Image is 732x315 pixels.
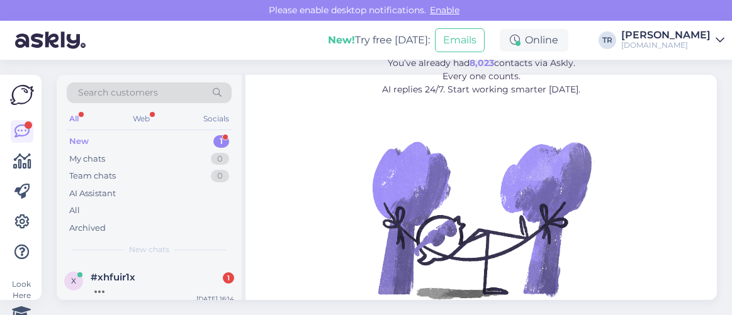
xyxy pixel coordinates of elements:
[69,153,105,165] div: My chats
[130,111,152,127] div: Web
[69,135,89,148] div: New
[470,57,494,69] b: 8,023
[621,30,724,50] a: [PERSON_NAME][DOMAIN_NAME]
[71,276,76,285] span: x
[129,244,169,255] span: New chats
[213,135,229,148] div: 1
[328,34,355,46] b: New!
[211,170,229,182] div: 0
[621,30,711,40] div: [PERSON_NAME]
[211,153,229,165] div: 0
[314,57,648,96] p: You’ve already had contacts via Askly. Every one counts. AI replies 24/7. Start working smarter [...
[328,33,430,48] div: Try free [DATE]:
[500,29,568,52] div: Online
[69,170,116,182] div: Team chats
[78,86,158,99] span: Search customers
[69,222,106,235] div: Archived
[621,40,711,50] div: [DOMAIN_NAME]
[10,85,34,105] img: Askly Logo
[426,4,463,16] span: Enable
[69,187,116,200] div: AI Assistant
[223,272,234,284] div: 1
[599,31,616,49] div: TR
[435,28,485,52] button: Emails
[201,111,232,127] div: Socials
[69,204,80,217] div: All
[196,294,234,304] div: [DATE] 16:14
[91,272,135,283] span: #xhfuir1x
[67,111,81,127] div: All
